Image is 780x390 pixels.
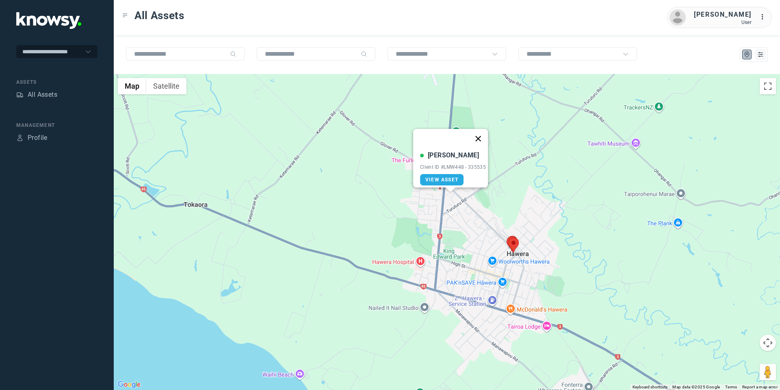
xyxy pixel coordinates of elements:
div: Toggle Menu [122,13,128,18]
div: All Assets [28,90,57,100]
a: Terms (opens in new tab) [725,385,737,389]
div: List [757,51,764,58]
a: Open this area in Google Maps (opens a new window) [116,379,143,390]
div: Management [16,122,97,129]
div: Profile [28,133,48,143]
span: Map data ©2025 Google [672,385,720,389]
div: : [760,12,769,22]
tspan: ... [760,14,768,20]
img: Application Logo [16,12,81,29]
button: Toggle fullscreen view [760,78,776,94]
div: [PERSON_NAME] [428,150,479,160]
button: Map camera controls [760,335,776,351]
button: Drag Pegman onto the map to open Street View [760,364,776,380]
div: Search [361,51,367,57]
span: All Assets [134,8,184,23]
div: Assets [16,78,97,86]
img: Google [116,379,143,390]
div: : [760,12,769,23]
div: Profile [16,134,24,142]
button: Close [468,129,488,148]
div: Assets [16,91,24,98]
div: User [694,20,752,25]
a: Report a map error [742,385,778,389]
div: Map [743,51,751,58]
div: [PERSON_NAME] [694,10,752,20]
span: View Asset [425,177,458,183]
img: avatar.png [669,9,686,26]
div: Search [230,51,236,57]
button: Show street map [118,78,146,94]
a: ProfileProfile [16,133,48,143]
a: View Asset [420,174,464,185]
div: Client ID #LMW448 - 335535 [420,164,486,170]
button: Keyboard shortcuts [633,384,667,390]
a: AssetsAll Assets [16,90,57,100]
button: Show satellite imagery [146,78,186,94]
